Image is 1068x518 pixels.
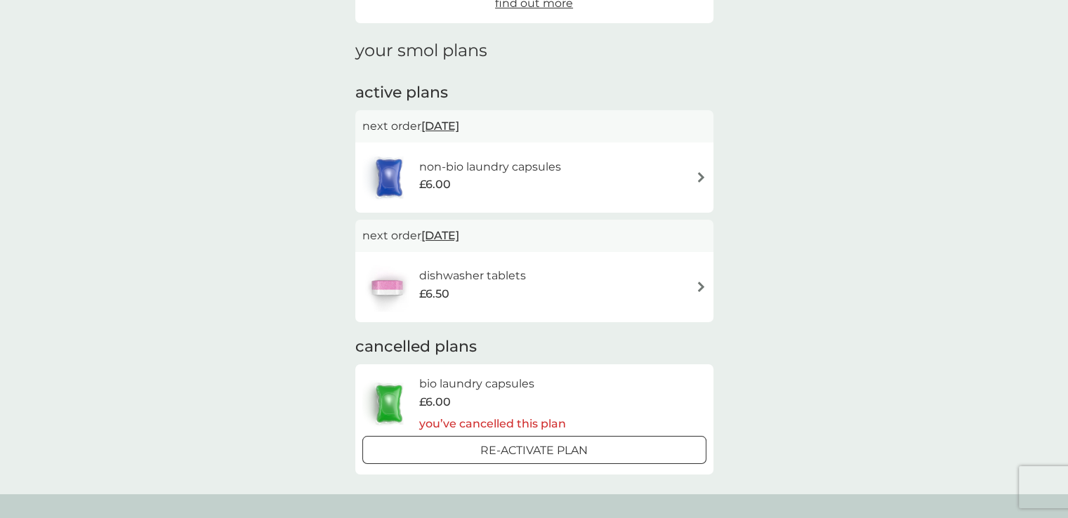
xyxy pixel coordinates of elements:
[362,153,416,202] img: non-bio laundry capsules
[480,441,588,460] p: Re-activate Plan
[362,117,706,135] p: next order
[362,263,411,312] img: dishwasher tablets
[421,222,459,249] span: [DATE]
[419,393,451,411] span: £6.00
[419,158,561,176] h6: non-bio laundry capsules
[362,227,706,245] p: next order
[355,82,713,104] h2: active plans
[419,267,526,285] h6: dishwasher tablets
[362,436,706,464] button: Re-activate Plan
[419,415,566,433] p: you’ve cancelled this plan
[355,336,713,358] h2: cancelled plans
[421,112,459,140] span: [DATE]
[419,175,451,194] span: £6.00
[419,285,449,303] span: £6.50
[355,41,713,61] h1: your smol plans
[419,375,566,393] h6: bio laundry capsules
[696,172,706,182] img: arrow right
[362,379,416,428] img: bio laundry capsules
[696,281,706,292] img: arrow right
